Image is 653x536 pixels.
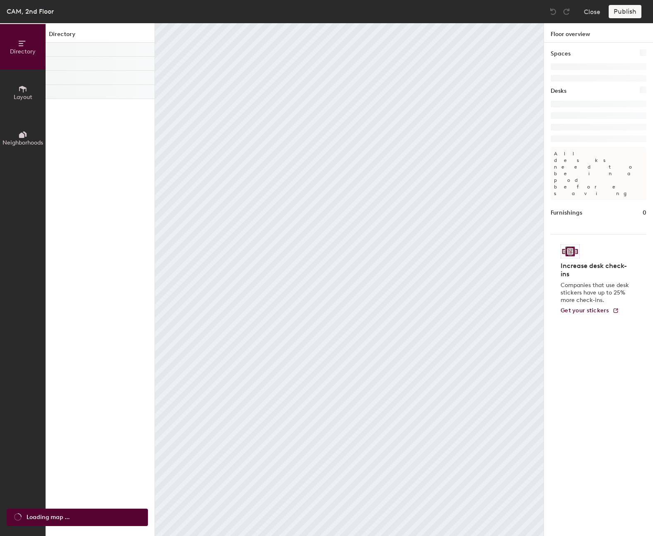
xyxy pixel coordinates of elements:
[561,262,631,278] h4: Increase desk check-ins
[27,513,70,522] span: Loading map ...
[584,5,600,18] button: Close
[551,49,571,58] h1: Spaces
[643,208,646,217] h1: 0
[14,94,32,101] span: Layout
[549,7,557,16] img: Undo
[561,282,631,304] p: Companies that use desk stickers have up to 25% more check-ins.
[10,48,36,55] span: Directory
[155,23,544,536] canvas: Map
[544,23,653,43] h1: Floor overview
[551,208,582,217] h1: Furnishings
[551,147,646,200] p: All desks need to be in a pod before saving
[562,7,571,16] img: Redo
[46,30,155,43] h1: Directory
[561,307,609,314] span: Get your stickers
[561,307,619,314] a: Get your stickers
[7,6,54,17] div: CAM, 2nd Floor
[2,139,43,146] span: Neighborhoods
[561,244,580,258] img: Sticker logo
[551,87,566,96] h1: Desks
